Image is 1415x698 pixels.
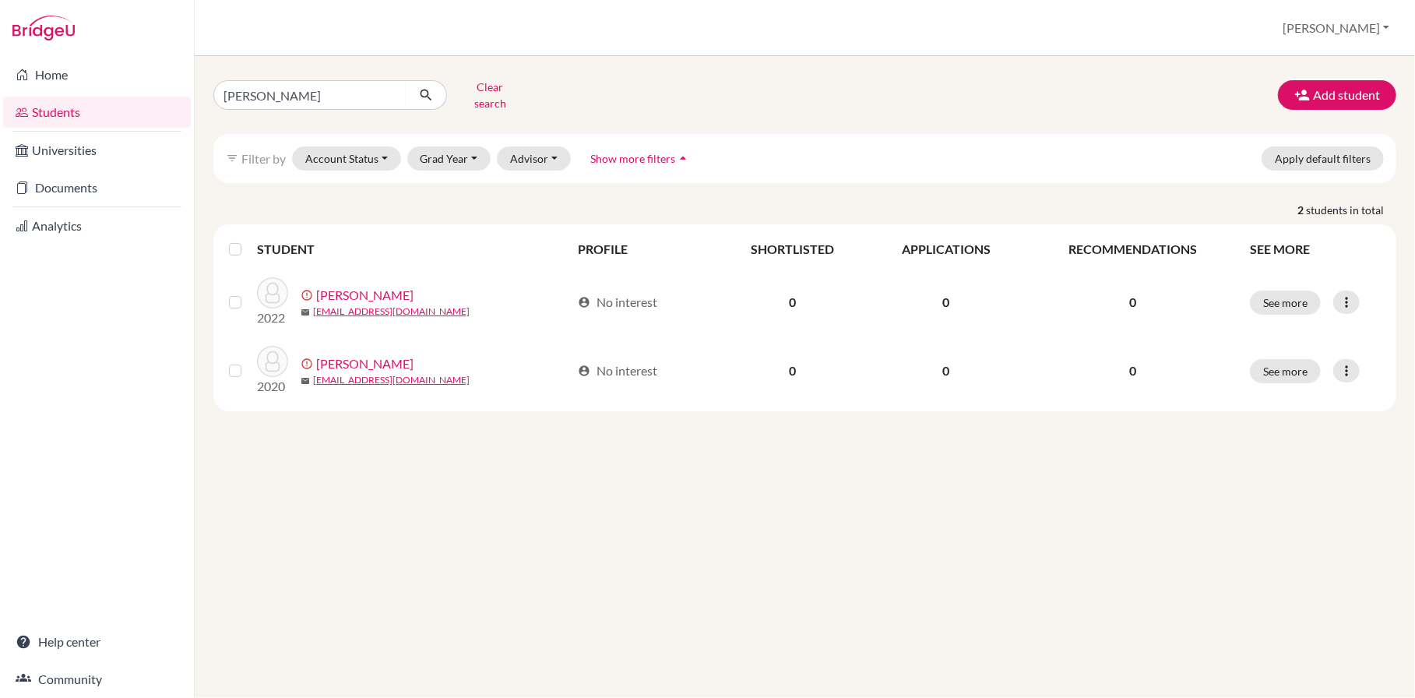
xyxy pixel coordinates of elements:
td: 0 [868,268,1025,337]
span: account_circle [578,296,590,308]
span: mail [301,376,310,386]
button: Show more filtersarrow_drop_up [577,146,704,171]
p: 0 [1034,293,1231,312]
span: error_outline [301,358,316,370]
button: [PERSON_NAME] [1276,13,1396,43]
a: Help center [3,626,191,657]
a: Community [3,664,191,695]
th: STUDENT [257,231,568,268]
img: Bridge-U [12,16,75,41]
a: Home [3,59,191,90]
span: mail [301,308,310,317]
button: See more [1250,291,1321,315]
td: 0 [718,337,868,405]
div: No interest [578,361,657,380]
a: Documents [3,172,191,203]
a: [PERSON_NAME] [316,286,414,305]
i: filter_list [226,152,238,164]
a: [EMAIL_ADDRESS][DOMAIN_NAME] [313,305,470,319]
span: error_outline [301,289,316,301]
a: Analytics [3,210,191,241]
button: Account Status [292,146,401,171]
div: No interest [578,293,657,312]
th: RECOMMENDATIONS [1025,231,1241,268]
button: Grad Year [407,146,491,171]
img: Reeves, Tom [257,346,288,377]
td: 0 [868,337,1025,405]
th: APPLICATIONS [868,231,1025,268]
td: 0 [718,268,868,337]
span: students in total [1306,202,1396,218]
p: 0 [1034,361,1231,380]
a: Universities [3,135,191,166]
i: arrow_drop_up [675,150,691,166]
a: [PERSON_NAME] [316,354,414,373]
input: Find student by name... [213,80,407,110]
img: Reeves, Shane [257,277,288,308]
button: Clear search [447,75,533,115]
p: 2022 [257,308,288,327]
button: Apply default filters [1262,146,1384,171]
th: SEE MORE [1241,231,1390,268]
button: See more [1250,359,1321,383]
span: Filter by [241,151,286,166]
a: [EMAIL_ADDRESS][DOMAIN_NAME] [313,373,470,387]
button: Add student [1278,80,1396,110]
strong: 2 [1297,202,1306,218]
a: Students [3,97,191,128]
button: Advisor [497,146,571,171]
th: SHORTLISTED [718,231,868,268]
span: account_circle [578,365,590,377]
span: Show more filters [590,152,675,165]
th: PROFILE [568,231,718,268]
p: 2020 [257,377,288,396]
